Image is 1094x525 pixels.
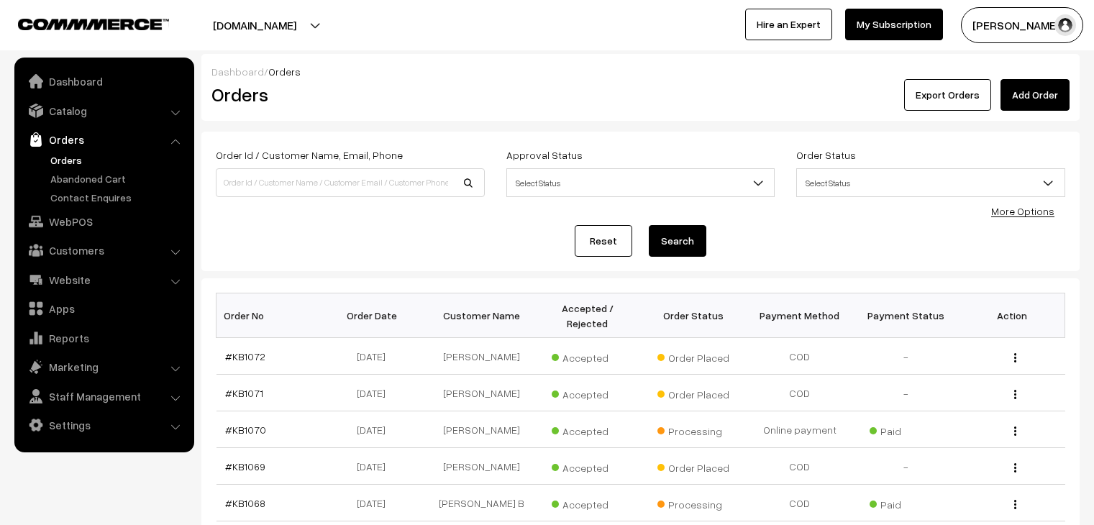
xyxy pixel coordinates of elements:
td: [PERSON_NAME] [429,375,535,411]
label: Order Id / Customer Name, Email, Phone [216,147,403,163]
td: COD [747,375,853,411]
label: Approval Status [506,147,583,163]
label: Order Status [796,147,856,163]
a: COMMMERCE [18,14,144,32]
img: Menu [1014,463,1016,472]
th: Payment Status [853,293,959,338]
td: [DATE] [322,338,429,375]
td: COD [747,448,853,485]
td: [PERSON_NAME] [429,448,535,485]
img: user [1054,14,1076,36]
th: Action [959,293,1065,338]
span: Order Placed [657,457,729,475]
a: Reports [18,325,189,351]
span: Select Status [796,168,1065,197]
button: [DOMAIN_NAME] [163,7,347,43]
a: Staff Management [18,383,189,409]
a: Orders [18,127,189,152]
a: Abandoned Cart [47,171,189,186]
th: Customer Name [429,293,535,338]
a: #KB1070 [225,424,266,436]
span: Order Placed [657,383,729,402]
a: Customers [18,237,189,263]
td: - [853,338,959,375]
a: My Subscription [845,9,943,40]
span: Paid [870,420,942,439]
td: COD [747,485,853,521]
span: Accepted [552,493,624,512]
img: Menu [1014,390,1016,399]
a: #KB1071 [225,387,263,399]
th: Accepted / Rejected [534,293,641,338]
div: / [211,64,1070,79]
img: Menu [1014,426,1016,436]
a: Contact Enquires [47,190,189,205]
a: #KB1072 [225,350,265,362]
input: Order Id / Customer Name / Customer Email / Customer Phone [216,168,485,197]
span: Processing [657,493,729,512]
img: Menu [1014,353,1016,362]
button: [PERSON_NAME]… [961,7,1083,43]
a: #KB1069 [225,460,265,472]
td: [PERSON_NAME] [429,411,535,448]
img: COMMMERCE [18,19,169,29]
td: - [853,448,959,485]
a: More Options [991,205,1054,217]
td: [DATE] [322,375,429,411]
span: Paid [870,493,942,512]
td: COD [747,338,853,375]
td: [DATE] [322,485,429,521]
img: Menu [1014,500,1016,509]
a: #KB1068 [225,497,265,509]
a: Hire an Expert [745,9,832,40]
span: Accepted [552,420,624,439]
td: [DATE] [322,448,429,485]
button: Search [649,225,706,257]
a: Apps [18,296,189,321]
a: Reset [575,225,632,257]
th: Order Date [322,293,429,338]
a: Dashboard [211,65,264,78]
a: Catalog [18,98,189,124]
td: [PERSON_NAME] [429,338,535,375]
span: Processing [657,420,729,439]
a: Add Order [1000,79,1070,111]
h2: Orders [211,83,483,106]
span: Orders [268,65,301,78]
span: Accepted [552,347,624,365]
a: Settings [18,412,189,438]
button: Export Orders [904,79,991,111]
td: - [853,375,959,411]
td: [PERSON_NAME] B [429,485,535,521]
span: Select Status [506,168,775,197]
a: Marketing [18,354,189,380]
span: Select Status [797,170,1065,196]
a: Orders [47,152,189,168]
a: WebPOS [18,209,189,234]
th: Payment Method [747,293,853,338]
span: Accepted [552,457,624,475]
th: Order Status [641,293,747,338]
th: Order No [216,293,323,338]
span: Select Status [507,170,775,196]
span: Order Placed [657,347,729,365]
td: Online payment [747,411,853,448]
a: Dashboard [18,68,189,94]
span: Accepted [552,383,624,402]
td: [DATE] [322,411,429,448]
a: Website [18,267,189,293]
